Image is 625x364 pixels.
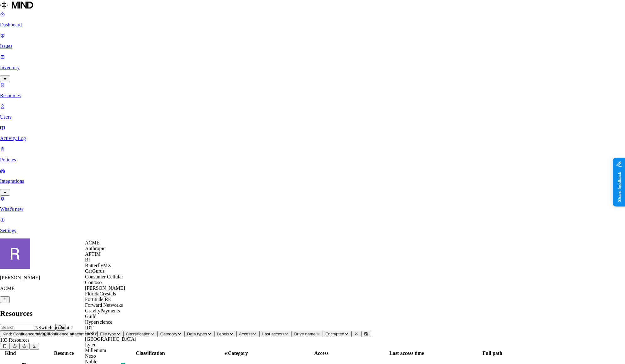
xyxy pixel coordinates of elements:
span: Switch account [38,325,69,330]
span: IDT [85,325,93,330]
div: Logout [33,331,74,336]
span: GravityPayments [85,308,120,313]
span: Contoso [85,280,102,285]
span: Hyperscience [85,319,112,325]
span: ACME [85,240,99,245]
span: Anthropic [85,246,105,251]
span: Inotiv [85,331,97,336]
span: BI [85,257,90,262]
span: Forward Networks [85,302,123,308]
span: [PERSON_NAME] [85,285,125,291]
span: APTIM [85,251,101,257]
span: Consumer Cellular [85,274,123,279]
span: Millenium [85,348,106,353]
span: ButterflyMX [85,263,111,268]
span: Nexo [85,353,96,359]
span: Lyten [85,342,96,347]
span: FloridaCrystals [85,291,116,296]
span: [GEOGRAPHIC_DATA] [85,336,136,342]
span: Guild [85,314,96,319]
span: CarGurus [85,268,104,274]
span: Fortitude RE [85,297,111,302]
